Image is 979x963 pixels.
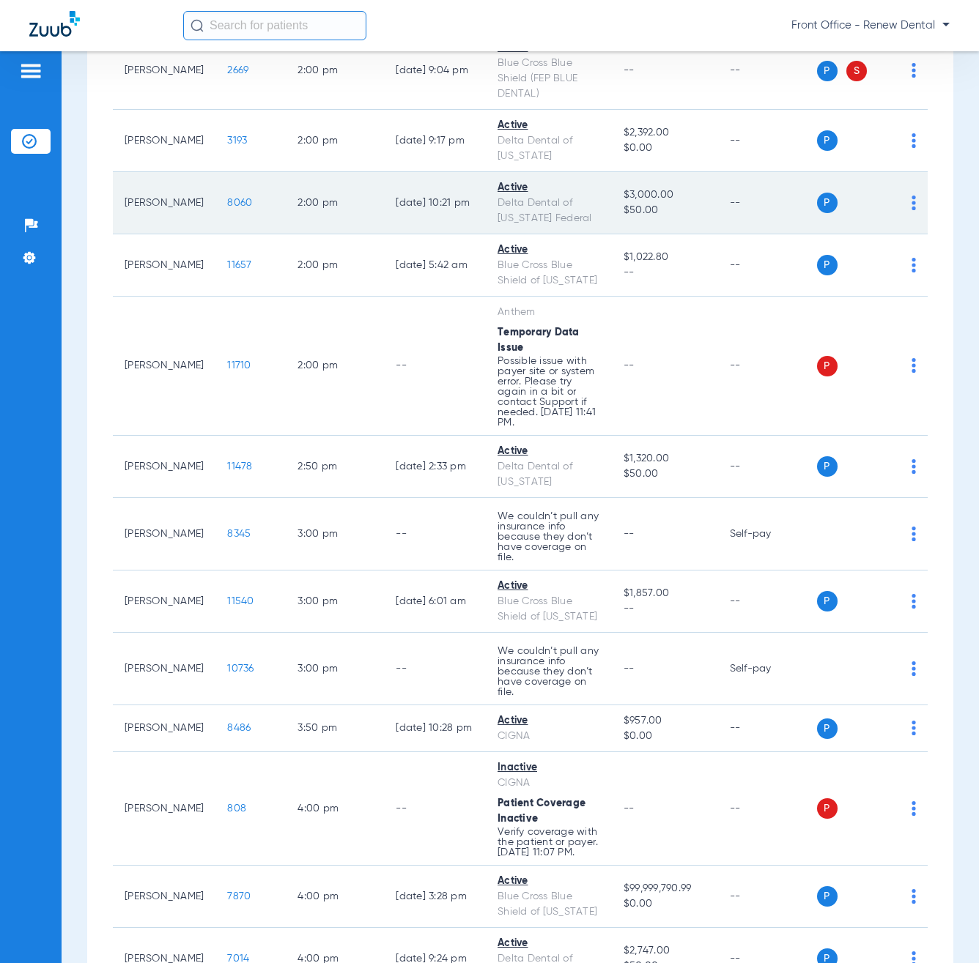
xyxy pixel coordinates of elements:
iframe: Chat Widget [906,893,979,963]
td: Self-pay [718,633,817,705]
div: CIGNA [498,776,600,791]
input: Search for patients [183,11,366,40]
span: P [817,718,838,739]
div: Active [498,579,600,594]
div: Active [498,118,600,133]
td: -- [384,297,486,436]
td: [DATE] 5:42 AM [384,234,486,297]
div: CIGNA [498,729,600,744]
td: -- [718,297,817,436]
span: 10736 [227,663,254,674]
td: [DATE] 6:01 AM [384,570,486,633]
span: 11710 [227,360,251,371]
span: $2,392.00 [624,125,706,141]
img: Search Icon [191,19,204,32]
span: P [817,591,838,611]
img: group-dot-blue.svg [912,196,916,210]
p: Verify coverage with the patient or payer. [DATE] 11:07 PM. [498,827,600,858]
span: -- [624,360,635,371]
div: Active [498,180,600,196]
td: -- [718,705,817,752]
div: Delta Dental of [US_STATE] [498,459,600,490]
td: -- [718,110,817,172]
img: group-dot-blue.svg [912,258,916,272]
td: [DATE] 2:33 PM [384,436,486,498]
div: Active [498,936,600,951]
img: group-dot-blue.svg [912,358,916,373]
td: [PERSON_NAME] [113,234,215,297]
td: Self-pay [718,498,817,570]
div: Anthem [498,305,600,320]
span: 8486 [227,723,251,733]
span: Patient Coverage Inactive [498,798,585,824]
td: -- [384,633,486,705]
span: P [817,886,838,907]
td: -- [384,752,486,866]
td: 3:00 PM [286,570,384,633]
td: 2:00 PM [286,32,384,110]
span: 11657 [227,260,251,270]
span: -- [624,601,706,617]
td: [PERSON_NAME] [113,752,215,866]
span: P [817,255,838,275]
p: We couldn’t pull any insurance info because they don’t have coverage on file. [498,511,600,562]
span: Front Office - Renew Dental [791,18,950,33]
td: 4:00 PM [286,866,384,928]
td: [DATE] 9:04 PM [384,32,486,110]
td: [PERSON_NAME] [113,32,215,110]
img: group-dot-blue.svg [912,721,916,735]
td: [PERSON_NAME] [113,172,215,234]
img: group-dot-blue.svg [912,527,916,541]
td: 3:50 PM [286,705,384,752]
div: Blue Cross Blue Shield of [US_STATE] [498,889,600,920]
td: [PERSON_NAME] [113,866,215,928]
td: 3:00 PM [286,633,384,705]
span: 3193 [227,135,247,146]
div: Active [498,874,600,889]
span: 2669 [227,65,248,75]
td: 4:00 PM [286,752,384,866]
span: 8345 [227,529,251,539]
td: [PERSON_NAME] [113,436,215,498]
span: 11540 [227,596,254,606]
td: -- [718,866,817,928]
p: Possible issue with payer site or system error. Please try again in a bit or contact Support if n... [498,356,600,428]
td: -- [718,234,817,297]
td: [PERSON_NAME] [113,297,215,436]
span: $0.00 [624,896,706,912]
div: Delta Dental of [US_STATE] Federal [498,196,600,226]
span: -- [624,803,635,814]
span: S [846,61,867,81]
span: $957.00 [624,713,706,729]
span: -- [624,529,635,539]
td: [DATE] 10:21 PM [384,172,486,234]
td: [PERSON_NAME] [113,633,215,705]
span: $2,747.00 [624,943,706,959]
td: 3:00 PM [286,498,384,570]
div: Active [498,444,600,459]
img: hamburger-icon [19,62,43,80]
td: 2:00 PM [286,172,384,234]
img: group-dot-blue.svg [912,801,916,816]
span: P [817,456,838,477]
td: [PERSON_NAME] [113,498,215,570]
td: 2:00 PM [286,234,384,297]
div: Inactive [498,760,600,776]
div: Blue Cross Blue Shield of [US_STATE] [498,258,600,289]
td: -- [718,570,817,633]
img: group-dot-blue.svg [912,63,916,78]
span: P [817,61,838,81]
td: [PERSON_NAME] [113,110,215,172]
span: $1,022.80 [624,250,706,265]
span: $50.00 [624,466,706,482]
div: Active [498,242,600,258]
span: $1,857.00 [624,586,706,601]
span: P [817,130,838,151]
span: $1,320.00 [624,451,706,466]
td: 2:00 PM [286,297,384,436]
td: [PERSON_NAME] [113,570,215,633]
span: $99,999,790.99 [624,881,706,896]
td: [DATE] 9:17 PM [384,110,486,172]
img: group-dot-blue.svg [912,459,916,474]
img: group-dot-blue.svg [912,889,916,904]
